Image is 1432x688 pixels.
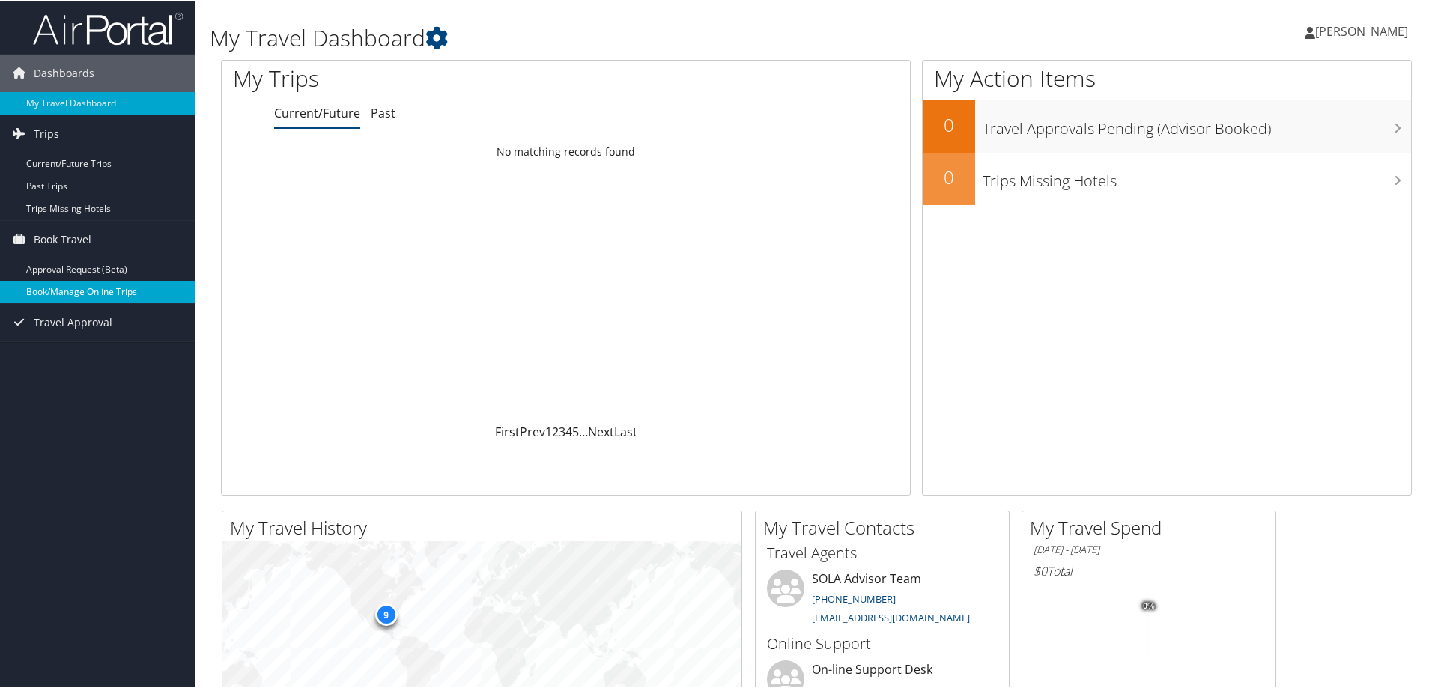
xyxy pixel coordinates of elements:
[923,151,1411,204] a: 0Trips Missing Hotels
[579,422,588,439] span: …
[34,114,59,151] span: Trips
[763,514,1009,539] h2: My Travel Contacts
[33,10,183,45] img: airportal-logo.png
[1143,600,1155,609] tspan: 0%
[1315,22,1408,38] span: [PERSON_NAME]
[552,422,559,439] a: 2
[759,568,1005,630] li: SOLA Advisor Team
[1030,514,1275,539] h2: My Travel Spend
[812,609,970,623] a: [EMAIL_ADDRESS][DOMAIN_NAME]
[572,422,579,439] a: 5
[983,162,1411,190] h3: Trips Missing Hotels
[565,422,572,439] a: 4
[1034,561,1264,578] h6: Total
[559,422,565,439] a: 3
[923,163,975,189] h2: 0
[923,111,975,136] h2: 0
[923,99,1411,151] a: 0Travel Approvals Pending (Advisor Booked)
[588,422,614,439] a: Next
[1034,561,1047,578] span: $0
[34,219,91,257] span: Book Travel
[230,514,741,539] h2: My Travel History
[614,422,637,439] a: Last
[34,53,94,91] span: Dashboards
[767,632,998,653] h3: Online Support
[767,541,998,562] h3: Travel Agents
[1034,541,1264,555] h6: [DATE] - [DATE]
[520,422,545,439] a: Prev
[374,602,397,624] div: 9
[233,61,612,93] h1: My Trips
[495,422,520,439] a: First
[812,591,896,604] a: [PHONE_NUMBER]
[34,302,112,340] span: Travel Approval
[545,422,552,439] a: 1
[371,103,395,120] a: Past
[983,109,1411,138] h3: Travel Approvals Pending (Advisor Booked)
[210,21,1019,52] h1: My Travel Dashboard
[1305,7,1423,52] a: [PERSON_NAME]
[923,61,1411,93] h1: My Action Items
[274,103,360,120] a: Current/Future
[222,137,910,164] td: No matching records found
